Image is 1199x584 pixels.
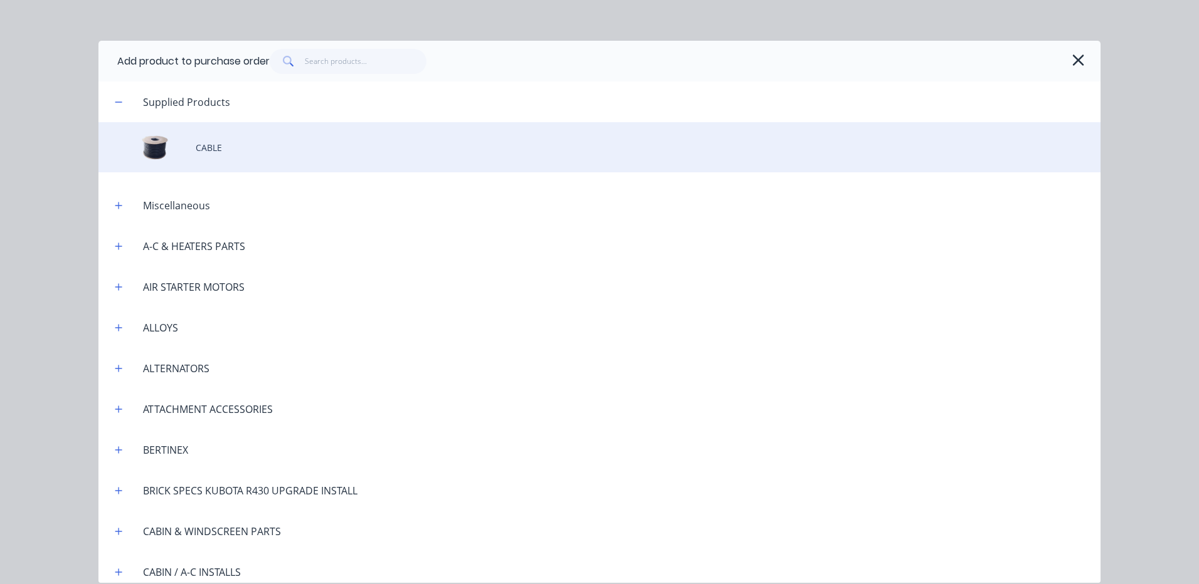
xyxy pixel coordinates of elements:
div: A-C & HEATERS PARTS [133,239,255,254]
div: ALLOYS [133,320,188,335]
div: Miscellaneous [133,198,220,213]
div: ALTERNATORS [133,361,219,376]
div: Add product to purchase order [117,54,270,69]
div: ATTACHMENT ACCESSORIES [133,402,283,417]
div: AIR STARTER MOTORS [133,279,255,295]
div: BRICK SPECS KUBOTA R430 UPGRADE INSTALL [133,483,367,498]
div: BERTINEX [133,442,198,457]
div: CABIN & WINDSCREEN PARTS [133,524,291,539]
input: Search products... [305,49,427,74]
div: CABIN / A-C INSTALLS [133,565,251,580]
div: Supplied Products [133,95,240,110]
